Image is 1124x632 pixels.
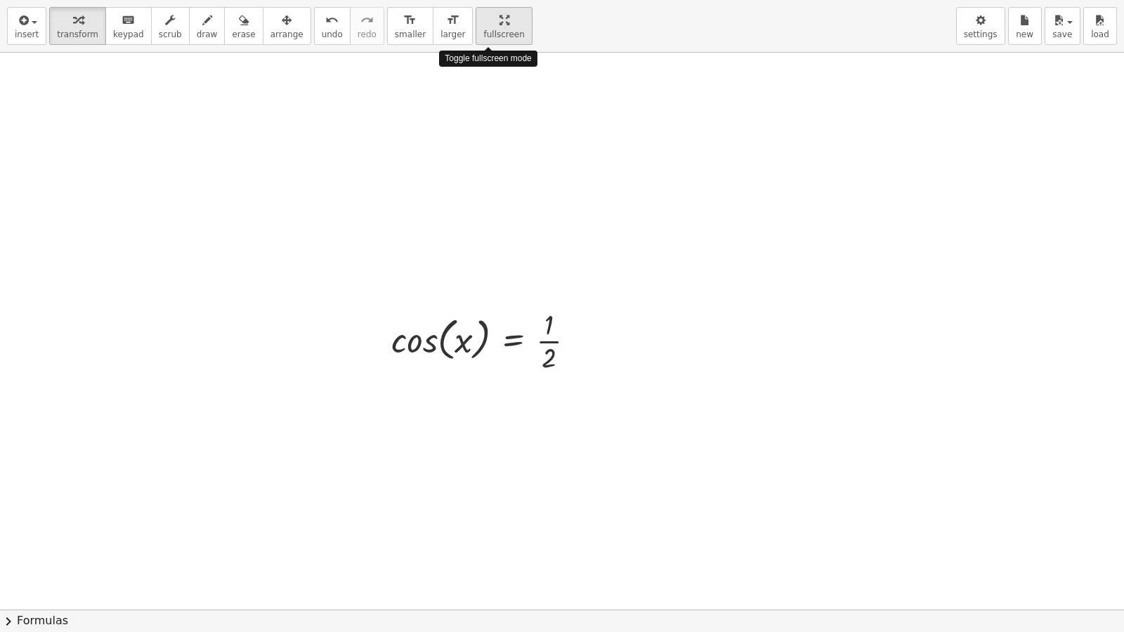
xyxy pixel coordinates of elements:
[403,12,417,29] i: format_size
[1083,7,1117,45] button: load
[483,29,524,39] span: fullscreen
[322,29,343,39] span: undo
[15,29,39,39] span: insert
[159,29,182,39] span: scrub
[350,7,384,45] button: redoredo
[105,7,152,45] button: keyboardkeypad
[964,29,998,39] span: settings
[1091,29,1109,39] span: load
[263,7,311,45] button: arrange
[446,12,459,29] i: format_size
[49,7,106,45] button: transform
[1008,7,1042,45] button: new
[395,29,426,39] span: smaller
[314,7,351,45] button: undoundo
[1045,7,1080,45] button: save
[151,7,190,45] button: scrub
[232,29,255,39] span: erase
[433,7,473,45] button: format_sizelarger
[439,51,537,67] div: Toggle fullscreen mode
[57,29,98,39] span: transform
[113,29,144,39] span: keypad
[1016,29,1033,39] span: new
[360,12,374,29] i: redo
[197,29,218,39] span: draw
[476,7,532,45] button: fullscreen
[325,12,339,29] i: undo
[224,7,263,45] button: erase
[1052,29,1072,39] span: save
[189,7,226,45] button: draw
[440,29,465,39] span: larger
[387,7,433,45] button: format_sizesmaller
[270,29,303,39] span: arrange
[956,7,1005,45] button: settings
[358,29,377,39] span: redo
[7,7,46,45] button: insert
[122,12,135,29] i: keyboard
